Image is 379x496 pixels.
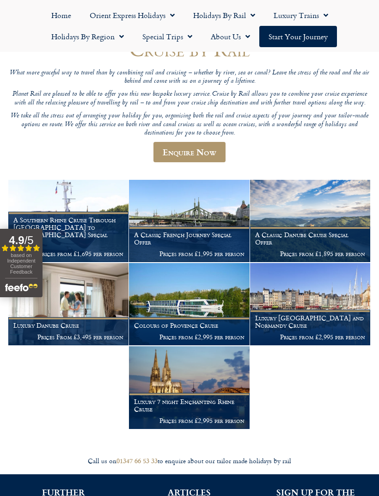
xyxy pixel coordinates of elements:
p: Prices from £2,995 per person [134,333,244,341]
a: A Classic French Journey Special Offer Prices from £1,995 per person [129,180,250,263]
a: Enquire Now [153,142,226,162]
p: Prices from £2,995 per person [134,417,244,424]
a: Luxury Danube Cruise Prices From £3,495 per person [8,263,129,346]
a: Luxury Trains [264,5,337,26]
a: Luxury [GEOGRAPHIC_DATA] and Normandy Cruise Prices from £2,995 per person [250,263,371,346]
nav: Menu [5,5,374,47]
a: Holidays by Rail [184,5,264,26]
h1: Colours of Provence Cruise [134,322,244,329]
a: About Us [202,26,259,47]
p: Prices From £3,495 per person [13,333,123,341]
a: Special Trips [133,26,202,47]
h1: A Classic French Journey Special Offer [134,231,244,246]
a: Orient Express Holidays [80,5,184,26]
a: Holidays by Region [42,26,133,47]
h1: Luxury Danube Cruise [13,322,123,329]
h1: A Southern Rhine Cruise Through [GEOGRAPHIC_DATA] to [GEOGRAPHIC_DATA] Special Offer [13,216,123,245]
a: 01347 66 53 33 [116,456,158,465]
p: Prices from £1,695 per person [13,250,123,257]
a: Colours of Provence Cruise Prices from £2,995 per person [129,263,250,346]
p: What more graceful way to travel than by combining rail and cruising – whether by river, sea or c... [8,69,371,86]
p: We take all the stress out of arranging your holiday for you, organising both the rail and cruise... [8,112,371,138]
a: Start your Journey [259,26,337,47]
p: Prices from £1,895 per person [255,250,365,257]
h1: Luxury [GEOGRAPHIC_DATA] and Normandy Cruise [255,314,365,329]
p: Planet Rail are pleased to be able to offer you this new bespoke luxury service. Cruise by Rail a... [8,90,371,107]
h1: A Classic Danube Cruise Special Offer [255,231,365,246]
a: A Southern Rhine Cruise Through [GEOGRAPHIC_DATA] to [GEOGRAPHIC_DATA] Special Offer Prices from ... [8,180,129,263]
h1: Cruise by Rail [8,38,371,60]
div: Call us on to enquire about our tailor made holidays by rail [5,457,374,465]
a: A Classic Danube Cruise Special Offer Prices from £1,895 per person [250,180,371,263]
h1: Luxury 7 night Enchanting Rhine Cruise [134,398,244,413]
a: Home [42,5,80,26]
p: Prices from £2,995 per person [255,333,365,341]
a: Luxury 7 night Enchanting Rhine Cruise Prices from £2,995 per person [129,346,250,429]
p: Prices from £1,995 per person [134,250,244,257]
